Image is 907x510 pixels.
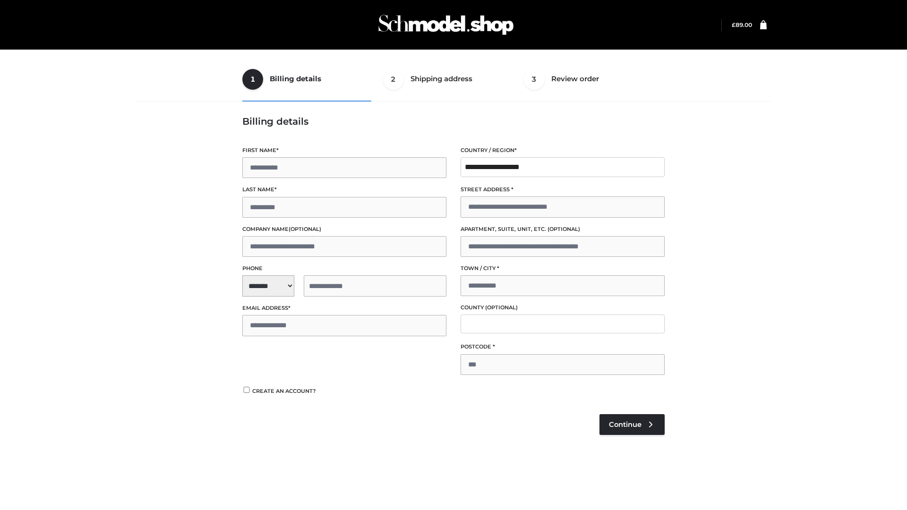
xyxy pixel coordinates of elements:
[242,264,446,273] label: Phone
[732,21,752,28] a: £89.00
[242,116,665,127] h3: Billing details
[461,264,665,273] label: Town / City
[732,21,736,28] span: £
[609,420,642,429] span: Continue
[242,225,446,234] label: Company name
[252,388,316,394] span: Create an account?
[461,303,665,312] label: County
[461,342,665,351] label: Postcode
[242,304,446,313] label: Email address
[242,146,446,155] label: First name
[242,387,251,393] input: Create an account?
[461,185,665,194] label: Street address
[548,226,580,232] span: (optional)
[599,414,665,435] a: Continue
[732,21,752,28] bdi: 89.00
[242,185,446,194] label: Last name
[461,146,665,155] label: Country / Region
[461,225,665,234] label: Apartment, suite, unit, etc.
[485,304,518,311] span: (optional)
[289,226,321,232] span: (optional)
[375,6,517,43] img: Schmodel Admin 964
